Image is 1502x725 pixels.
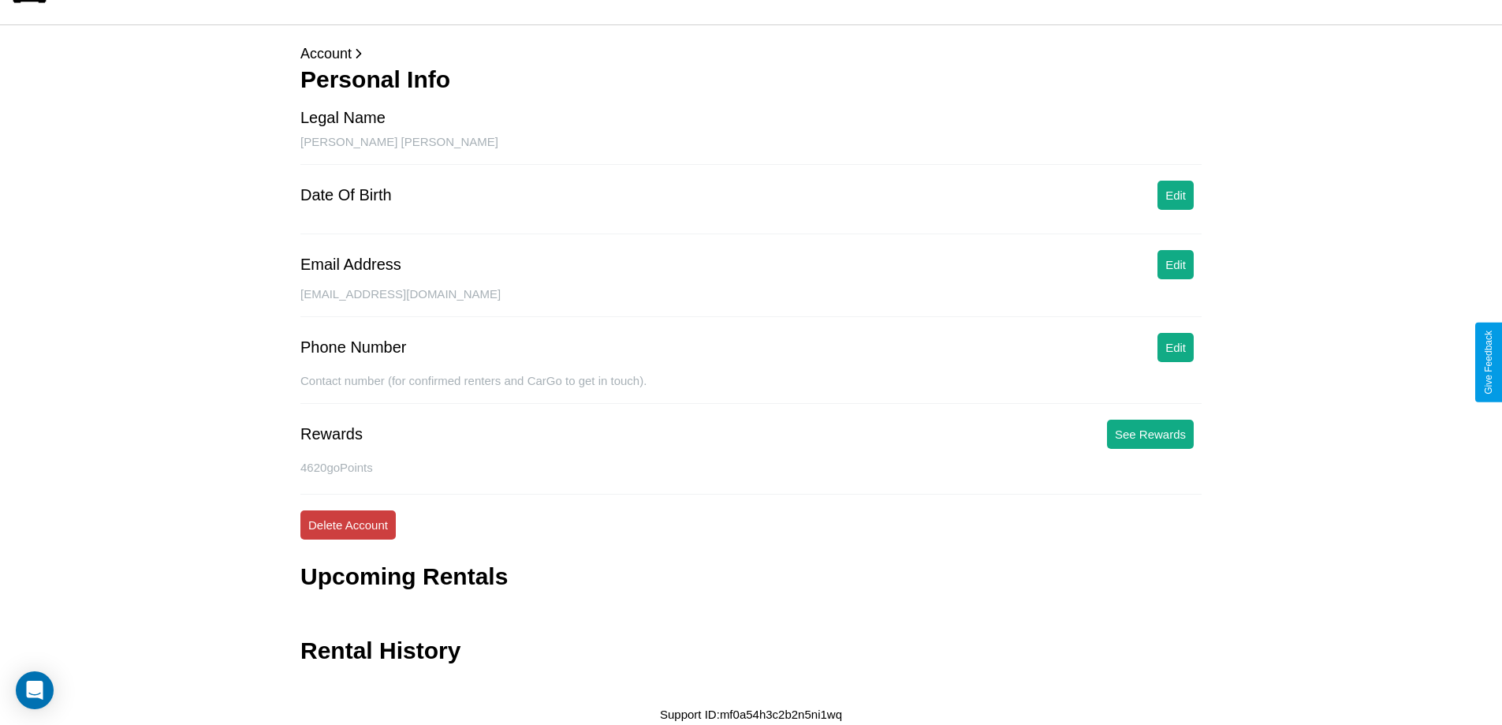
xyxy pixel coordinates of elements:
[300,186,392,204] div: Date Of Birth
[1157,333,1194,362] button: Edit
[300,457,1202,478] p: 4620 goPoints
[300,425,363,443] div: Rewards
[660,704,842,725] p: Support ID: mf0a54h3c2b2n5ni1wq
[300,637,460,664] h3: Rental History
[300,41,1202,66] p: Account
[300,563,508,590] h3: Upcoming Rentals
[1157,250,1194,279] button: Edit
[300,287,1202,317] div: [EMAIL_ADDRESS][DOMAIN_NAME]
[300,109,386,127] div: Legal Name
[300,374,1202,404] div: Contact number (for confirmed renters and CarGo to get in touch).
[1107,420,1194,449] button: See Rewards
[300,338,407,357] div: Phone Number
[16,671,54,709] div: Open Intercom Messenger
[1483,331,1494,394] div: Give Feedback
[300,256,401,274] div: Email Address
[1157,181,1194,210] button: Edit
[300,66,1202,93] h3: Personal Info
[300,135,1202,165] div: [PERSON_NAME] [PERSON_NAME]
[300,510,396,540] button: Delete Account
